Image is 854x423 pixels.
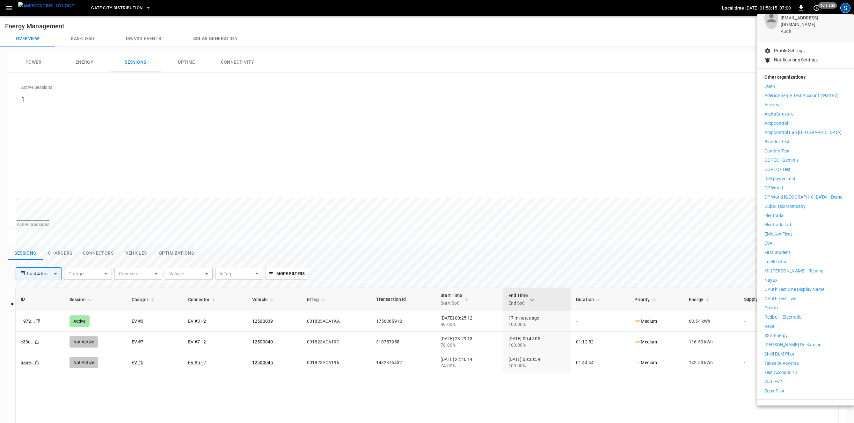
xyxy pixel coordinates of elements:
p: Ampcontrol [764,120,788,127]
p: Notifications Settings [774,57,818,63]
p: eMotion Fleet [764,231,792,237]
p: EVAI [764,240,774,247]
p: Zoox Pilot [764,388,785,394]
div: profile-icon [764,7,778,29]
p: Deftpower-Test [764,175,795,182]
p: Aderis Energy Test Account (WattEV) [764,92,839,99]
p: OAuth Test Two [764,295,797,302]
p: Nayax [764,277,777,284]
p: COPEC - Geminis [764,157,799,164]
p: Dubai Taxi Company [764,203,806,210]
p: Test Account 13 [764,369,797,376]
p: Revel [764,323,775,330]
p: WattEV 1 [764,378,783,385]
p: Profile Settings [774,47,805,54]
p: S2G Energy [764,332,788,339]
p: Presto [764,305,778,311]
p: Mt [PERSON_NAME] - Testing [764,268,823,274]
p: Aeversa [764,102,781,108]
p: Electrada [764,212,784,219]
p: Camber Test [764,148,790,154]
p: Logout [774,405,789,412]
p: COPEC - Test [764,166,791,173]
p: OAuth Test One Display Name [764,286,825,293]
p: [PERSON_NAME] Packaging [764,342,821,348]
p: audit [781,28,846,35]
p: Shell DLM Pilot [764,351,794,357]
p: 7Gen [764,83,775,90]
p: FuelElectric [764,258,788,265]
p: First Student [764,249,791,256]
p: Other organizations [764,74,846,83]
p: DP World [764,185,783,191]
p: Redbull - Electrada [764,314,802,321]
p: AlphaStruxure [764,111,793,117]
p: DP World [GEOGRAPHIC_DATA] - Demo [764,194,843,201]
p: Ampcontrol Lab [GEOGRAPHIC_DATA] [764,129,842,136]
p: [PERSON_NAME][EMAIL_ADDRESS][DOMAIN_NAME] [781,8,846,28]
p: Takealot Aeversa [764,360,799,367]
p: Bluedot-Test [764,138,790,145]
p: Electrada Lab [764,222,792,228]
